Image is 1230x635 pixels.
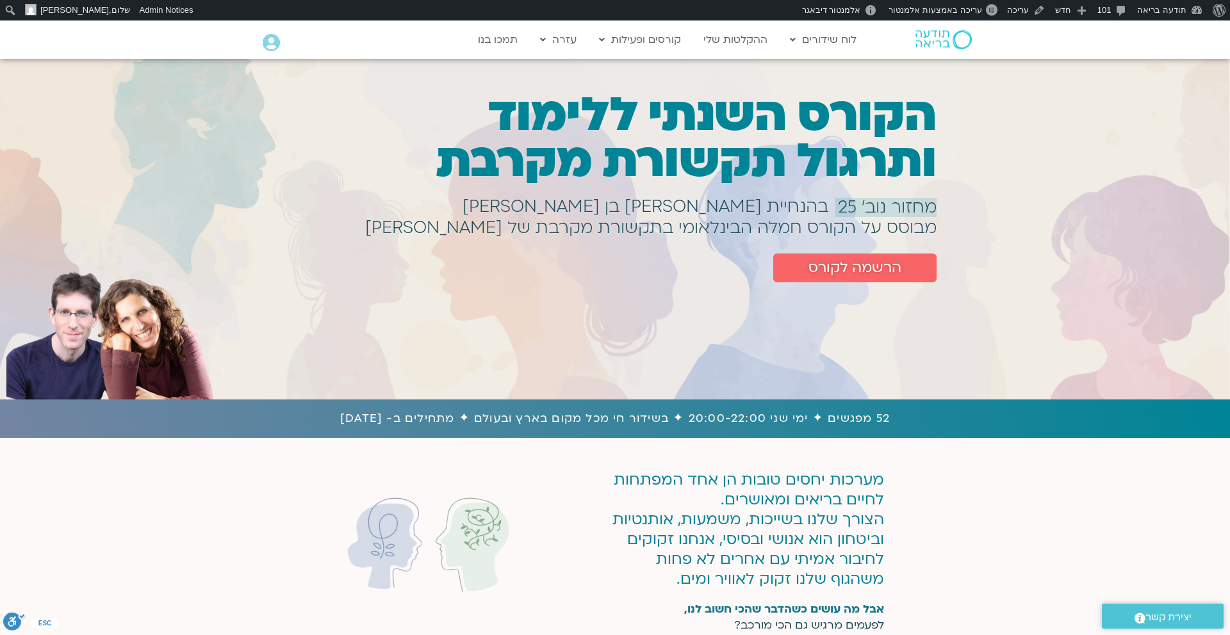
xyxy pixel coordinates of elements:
[326,92,937,184] h1: הקורס השנתי ללימוד ותרגול תקשורת מקרבת
[40,5,109,15] span: [PERSON_NAME]
[365,225,937,230] h1: מבוסס על הקורס חמלה הבינלאומי בתקשורת מקרבת של [PERSON_NAME]
[593,28,687,52] a: קורסים ופעילות
[783,28,863,52] a: לוח שידורים
[471,28,524,52] a: תמכו בנו
[1102,604,1224,629] a: יצירת קשר
[889,5,981,15] span: עריכה באמצעות אלמנטור
[534,28,583,52] a: עזרה
[6,409,1224,428] h1: 52 מפגשים ✦ ימי שני 20:00-22:00 ✦ בשידור חי מכל מקום בארץ ובעולם ✦ מתחילים ב- [DATE]
[835,198,937,217] a: מחזור נוב׳ 25
[604,470,884,589] p: מערכות יחסים טובות הן אחד המפתחות לחיים בריאים ומאושרים. הצורך שלנו בשייכות, משמעות, אותנטיות ובי...
[684,602,884,616] strong: אבל מה עושים כשהדבר שהכי חשוב לנו,
[838,198,937,217] span: מחזור נוב׳ 25
[697,28,774,52] a: ההקלטות שלי
[773,253,937,282] a: הרשמה לקורס
[808,260,901,276] span: הרשמה לקורס
[463,204,828,209] h1: בהנחיית [PERSON_NAME] בן [PERSON_NAME]
[915,30,972,49] img: תודעה בריאה
[1145,609,1192,626] span: יצירת קשר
